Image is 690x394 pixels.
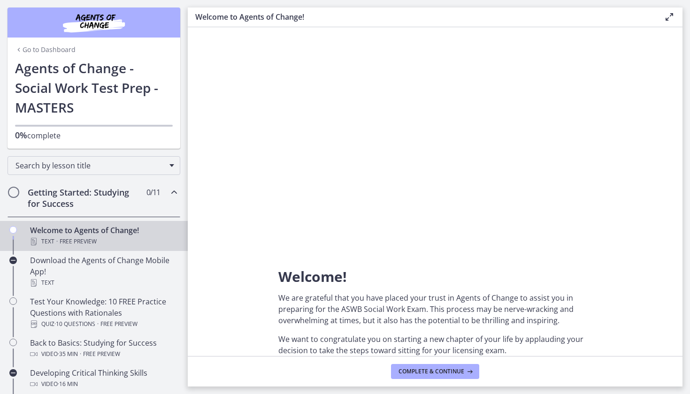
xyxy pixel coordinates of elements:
[278,267,347,286] span: Welcome!
[30,318,176,330] div: Quiz
[58,379,78,390] span: · 16 min
[399,368,464,375] span: Complete & continue
[15,58,173,117] h1: Agents of Change - Social Work Test Prep - MASTERS
[28,187,142,209] h2: Getting Started: Studying for Success
[15,129,173,141] p: complete
[30,367,176,390] div: Developing Critical Thinking Skills
[195,11,649,23] h3: Welcome to Agents of Change!
[30,349,176,360] div: Video
[56,236,58,247] span: ·
[15,129,27,141] span: 0%
[30,296,176,330] div: Test Your Knowledge: 10 FREE Practice Questions with Rationales
[15,45,76,54] a: Go to Dashboard
[97,318,99,330] span: ·
[80,349,81,360] span: ·
[146,187,160,198] span: 0 / 11
[60,236,97,247] span: Free preview
[30,337,176,360] div: Back to Basics: Studying for Success
[100,318,138,330] span: Free preview
[30,379,176,390] div: Video
[83,349,120,360] span: Free preview
[8,156,180,175] div: Search by lesson title
[30,225,176,247] div: Welcome to Agents of Change!
[30,236,176,247] div: Text
[54,318,95,330] span: · 10 Questions
[38,11,150,34] img: Agents of Change Social Work Test Prep
[391,364,479,379] button: Complete & continue
[15,160,165,171] span: Search by lesson title
[278,333,592,356] p: We want to congratulate you on starting a new chapter of your life by applauding your decision to...
[58,349,78,360] span: · 35 min
[30,255,176,288] div: Download the Agents of Change Mobile App!
[278,292,592,326] p: We are grateful that you have placed your trust in Agents of Change to assist you in preparing fo...
[30,277,176,288] div: Text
